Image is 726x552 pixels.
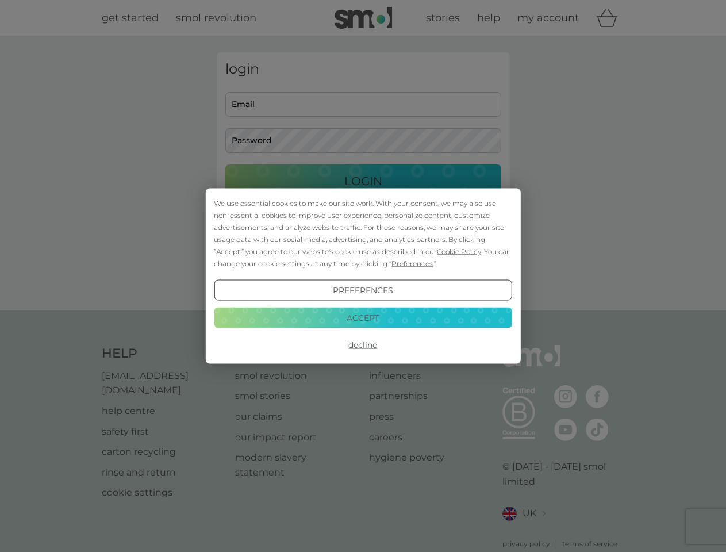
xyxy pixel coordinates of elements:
[214,335,512,355] button: Decline
[437,247,481,256] span: Cookie Policy
[214,197,512,270] div: We use essential cookies to make our site work. With your consent, we may also use non-essential ...
[391,259,433,268] span: Preferences
[214,280,512,301] button: Preferences
[205,189,520,364] div: Cookie Consent Prompt
[214,307,512,328] button: Accept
